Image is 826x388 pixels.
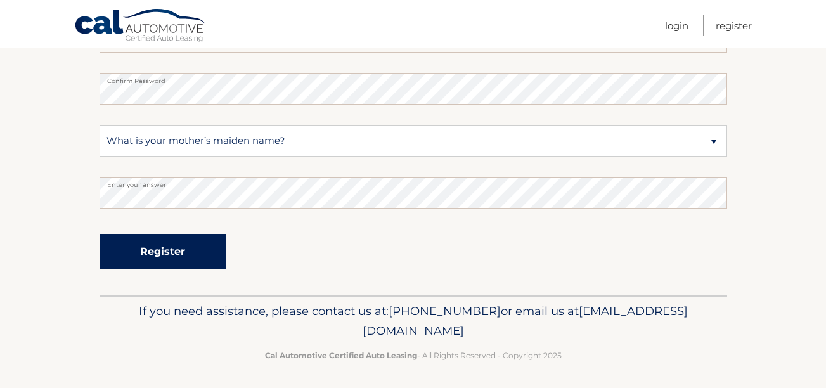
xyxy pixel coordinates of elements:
[716,15,752,36] a: Register
[108,301,719,342] p: If you need assistance, please contact us at: or email us at
[108,349,719,362] p: - All Rights Reserved - Copyright 2025
[100,177,727,187] label: Enter your answer
[389,304,501,318] span: [PHONE_NUMBER]
[665,15,688,36] a: Login
[265,351,417,360] strong: Cal Automotive Certified Auto Leasing
[100,234,226,269] button: Register
[100,73,727,83] label: Confirm Password
[74,8,207,45] a: Cal Automotive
